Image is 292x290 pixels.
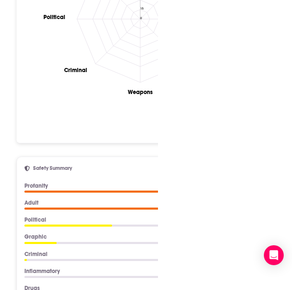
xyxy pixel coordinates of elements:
[264,245,284,265] div: Open Intercom Messenger
[33,165,246,172] h2: Safety Summary
[24,268,241,275] p: Inflammatory
[24,251,241,258] p: Criminal
[24,216,238,223] p: Political
[64,67,87,74] text: Criminal
[128,89,153,96] text: Weapons
[24,199,238,206] p: Adult
[24,233,238,240] p: Graphic
[140,7,144,10] tspan: 15
[24,182,238,189] p: Profanity
[140,16,142,20] tspan: 0
[43,14,65,21] text: Political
